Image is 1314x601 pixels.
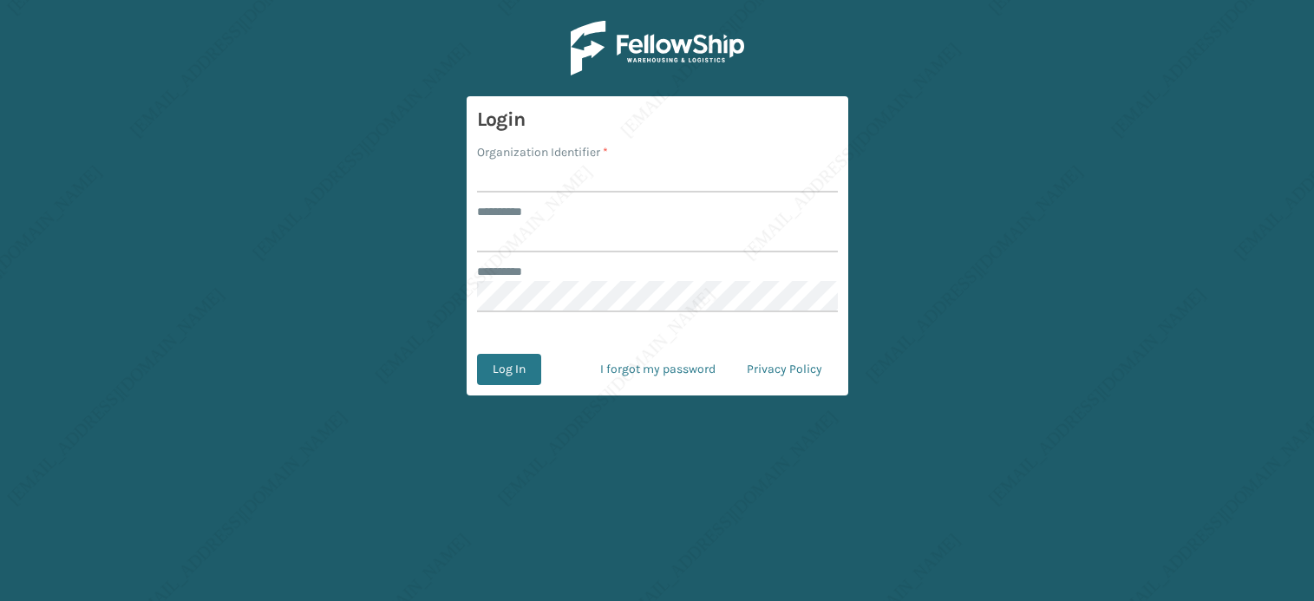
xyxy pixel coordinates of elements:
[585,354,731,385] a: I forgot my password
[571,21,744,75] img: Logo
[477,143,608,161] label: Organization Identifier
[477,354,541,385] button: Log In
[731,354,838,385] a: Privacy Policy
[477,107,838,133] h3: Login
